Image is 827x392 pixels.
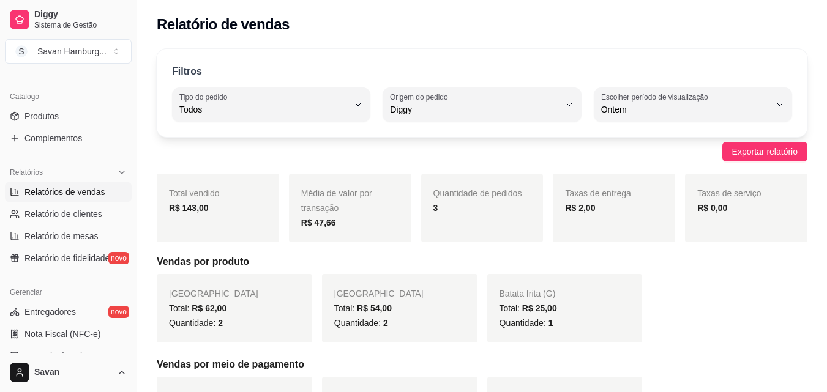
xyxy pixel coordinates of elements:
span: Quantidade: [334,318,388,328]
span: Relatório de clientes [24,208,102,220]
span: Diggy [34,9,127,20]
span: Controle de caixa [24,350,91,362]
a: Controle de caixa [5,346,132,366]
span: Produtos [24,110,59,122]
span: 2 [218,318,223,328]
span: Diggy [390,103,559,116]
a: Relatório de fidelidadenovo [5,248,132,268]
a: Produtos [5,106,132,126]
span: Quantidade: [169,318,223,328]
div: Catálogo [5,87,132,106]
span: Quantidade de pedidos [433,188,522,198]
p: Filtros [172,64,202,79]
span: [GEOGRAPHIC_DATA] [334,289,424,298]
span: Total: [334,303,392,313]
span: Savan [34,367,112,378]
span: Nota Fiscal (NFC-e) [24,328,100,340]
span: Todos [179,103,348,116]
span: Batata frita (G) [500,289,556,298]
label: Origem do pedido [390,92,452,102]
strong: R$ 0,00 [697,203,727,213]
button: Escolher período de visualizaçãoOntem [594,87,792,122]
span: Taxas de entrega [565,188,631,198]
a: Nota Fiscal (NFC-e) [5,324,132,344]
strong: R$ 143,00 [169,203,209,213]
span: Total vendido [169,188,220,198]
span: R$ 25,00 [522,303,557,313]
a: Relatório de clientes [5,204,132,224]
span: Média de valor por transação [301,188,372,213]
a: Relatório de mesas [5,226,132,246]
a: Complementos [5,128,132,148]
label: Escolher período de visualização [601,92,712,102]
label: Tipo do pedido [179,92,231,102]
span: Relatórios de vendas [24,186,105,198]
span: Taxas de serviço [697,188,761,198]
span: Total: [169,303,226,313]
span: Complementos [24,132,82,144]
a: DiggySistema de Gestão [5,5,132,34]
span: Quantidade: [500,318,553,328]
span: 2 [383,318,388,328]
span: Relatório de mesas [24,230,99,242]
span: 1 [548,318,553,328]
span: Relatórios [10,168,43,177]
span: R$ 62,00 [192,303,226,313]
h5: Vendas por meio de pagamento [157,357,807,372]
button: Select a team [5,39,132,64]
button: Tipo do pedidoTodos [172,87,370,122]
span: [GEOGRAPHIC_DATA] [169,289,258,298]
span: Entregadores [24,306,76,318]
a: Relatórios de vendas [5,182,132,202]
strong: R$ 47,66 [301,218,336,227]
span: Ontem [601,103,770,116]
a: Entregadoresnovo [5,302,132,322]
h5: Vendas por produto [157,254,807,269]
span: Relatório de fidelidade [24,252,110,264]
strong: R$ 2,00 [565,203,595,213]
button: Savan [5,358,132,387]
button: Origem do pedidoDiggy [383,87,581,122]
span: R$ 54,00 [357,303,392,313]
div: Gerenciar [5,283,132,302]
span: Sistema de Gestão [34,20,127,30]
span: Total: [500,303,557,313]
button: Exportar relatório [722,142,807,161]
h2: Relatório de vendas [157,15,290,34]
span: S [15,45,28,57]
span: Exportar relatório [732,145,798,158]
div: Savan Hamburg ... [37,45,107,57]
strong: 3 [433,203,438,213]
